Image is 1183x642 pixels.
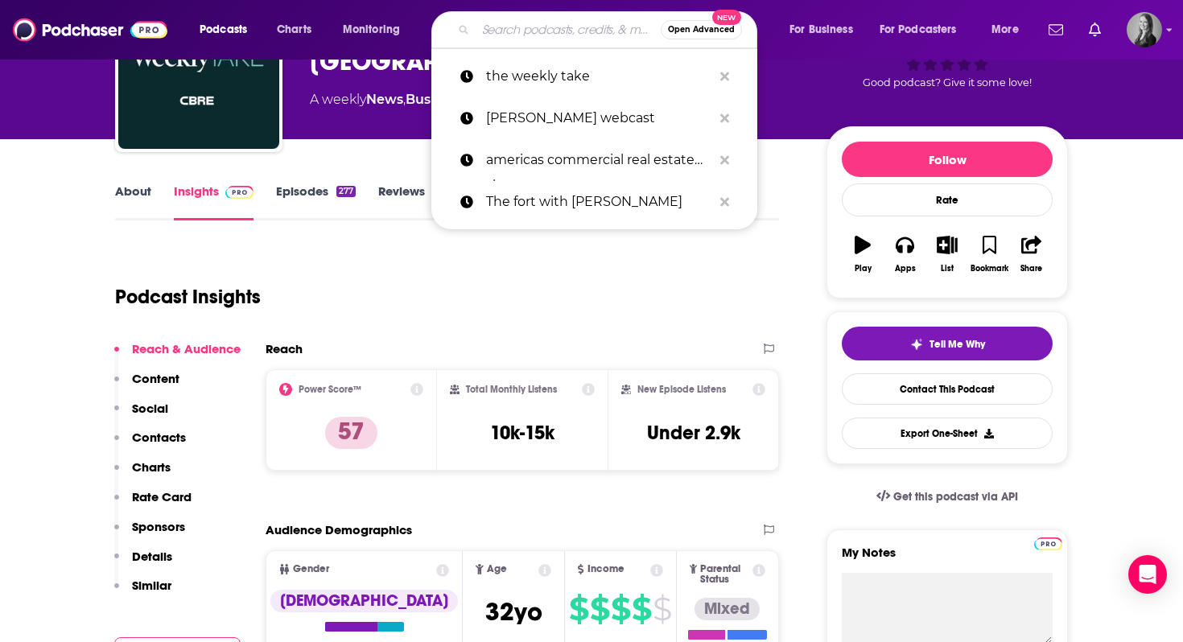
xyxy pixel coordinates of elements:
span: Podcasts [200,19,247,41]
button: open menu [188,17,268,43]
span: New [712,10,741,25]
a: The fort with [PERSON_NAME] [431,181,757,223]
div: Rate [842,183,1053,216]
button: Open AdvancedNew [661,20,742,39]
span: , [403,92,406,107]
h2: New Episode Listens [637,384,726,395]
button: Content [114,371,179,401]
button: Export One-Sheet [842,418,1053,449]
div: A weekly podcast [310,90,640,109]
p: Social [132,401,168,416]
a: Podchaser - Follow, Share and Rate Podcasts [13,14,167,45]
button: tell me why sparkleTell Me Why [842,327,1053,360]
button: open menu [980,17,1039,43]
p: The fort with chris powers [486,181,712,223]
p: Rate Card [132,489,192,504]
div: 277 [336,186,356,197]
span: 32 yo [485,596,542,628]
button: Play [842,225,884,283]
div: List [941,264,954,274]
p: Details [132,549,172,564]
a: Charts [266,17,321,43]
span: Charts [277,19,311,41]
img: Podchaser Pro [1034,537,1062,550]
img: Podchaser Pro [225,186,253,199]
p: Contacts [132,430,186,445]
button: Charts [114,459,171,489]
button: Social [114,401,168,430]
p: Content [132,371,179,386]
span: Gender [293,564,329,574]
p: Reach & Audience [132,341,241,356]
input: Search podcasts, credits, & more... [476,17,661,43]
a: Show notifications dropdown [1082,16,1107,43]
p: Similar [132,578,171,593]
button: Share [1011,225,1053,283]
a: InsightsPodchaser Pro [174,183,253,220]
a: Contact This Podcast [842,373,1053,405]
span: Open Advanced [668,26,735,34]
a: Pro website [1034,535,1062,550]
span: For Podcasters [880,19,957,41]
div: Search podcasts, credits, & more... [447,11,773,48]
a: [DEMOGRAPHIC_DATA] [270,590,458,632]
button: Follow [842,142,1053,177]
a: americas commercial real estate show [431,139,757,181]
h1: Podcast Insights [115,285,261,309]
button: open menu [332,17,421,43]
img: User Profile [1127,12,1162,47]
button: Details [114,549,172,578]
button: Show profile menu [1127,12,1162,47]
button: Reach & Audience [114,341,241,371]
span: $ [569,596,588,622]
span: Income [587,564,624,574]
h3: 10k-15k [490,421,554,445]
button: Apps [884,225,925,283]
div: Mixed [695,598,760,620]
h2: Power Score™ [299,384,361,395]
a: Reviews [378,183,425,220]
a: Show notifications dropdown [1042,16,1070,43]
button: Bookmark [968,225,1010,283]
button: open menu [778,17,873,43]
a: Get this podcast via API [864,477,1031,516]
span: $ [653,596,671,622]
h2: Total Monthly Listens [466,384,557,395]
a: Business News [406,92,505,107]
span: Tell Me Why [929,338,985,351]
h2: Reach [266,341,303,356]
button: Similar [114,578,171,607]
span: $ [611,596,630,622]
div: Bookmark [971,264,1008,274]
h2: Audience Demographics [266,522,412,537]
p: walker webcast [486,97,712,139]
div: Apps [895,264,916,274]
h3: Under 2.9k [647,421,740,445]
div: Open Intercom Messenger [1128,555,1167,594]
a: Mixed [688,598,767,640]
span: Get this podcast via API [893,490,1018,504]
button: Sponsors [114,519,185,549]
span: More [991,19,1019,41]
a: 32yo [485,605,542,625]
span: Logged in as katieTBG [1127,12,1162,47]
div: [DEMOGRAPHIC_DATA] [270,590,458,612]
button: open menu [869,17,980,43]
label: My Notes [842,545,1053,573]
span: Monitoring [343,19,400,41]
button: List [926,225,968,283]
a: the weekly take [431,56,757,97]
p: Charts [132,459,171,475]
span: Parental Status [700,564,749,585]
p: 57 [325,417,377,449]
span: Age [487,564,507,574]
a: News [366,92,403,107]
span: For Business [789,19,853,41]
span: Good podcast? Give it some love! [863,76,1032,88]
a: Episodes277 [276,183,356,220]
a: About [115,183,151,220]
div: Play [855,264,872,274]
span: $ [632,596,651,622]
p: the weekly take [486,56,712,97]
button: Contacts [114,430,186,459]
